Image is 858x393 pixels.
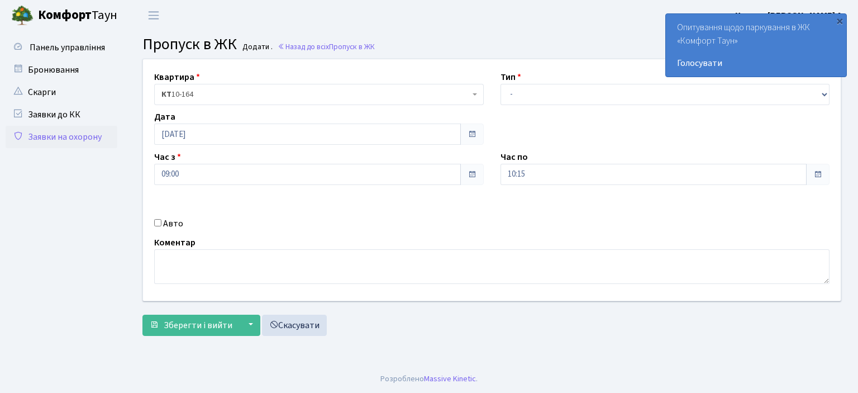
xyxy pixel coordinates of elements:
[666,14,846,77] div: Опитування щодо паркування в ЖК «Комфорт Таун»
[161,89,470,100] span: <b>КТ</b>&nbsp;&nbsp;&nbsp;&nbsp;10-164
[163,217,183,230] label: Авто
[278,41,375,52] a: Назад до всіхПропуск в ЖК
[677,56,835,70] a: Голосувати
[30,41,105,54] span: Панель управління
[6,81,117,103] a: Скарги
[500,150,528,164] label: Час по
[380,373,478,385] div: Розроблено .
[161,89,171,100] b: КТ
[38,6,92,24] b: Комфорт
[154,110,175,124] label: Дата
[164,319,232,332] span: Зберегти і вийти
[6,103,117,126] a: Заявки до КК
[142,315,240,336] button: Зберегти і вийти
[6,59,117,81] a: Бронювання
[154,84,484,105] span: <b>КТ</b>&nbsp;&nbsp;&nbsp;&nbsp;10-164
[142,33,237,55] span: Пропуск в ЖК
[834,15,845,26] div: ×
[140,6,168,25] button: Переключити навігацію
[240,42,273,52] small: Додати .
[262,315,327,336] a: Скасувати
[154,236,196,249] label: Коментар
[154,70,200,84] label: Квартира
[424,373,476,385] a: Massive Kinetic
[6,126,117,148] a: Заявки на охорону
[500,70,521,84] label: Тип
[6,36,117,59] a: Панель управління
[38,6,117,25] span: Таун
[11,4,34,27] img: logo.png
[154,150,181,164] label: Час з
[735,9,845,22] a: Цитрус [PERSON_NAME] А.
[329,41,375,52] span: Пропуск в ЖК
[735,10,845,22] b: Цитрус [PERSON_NAME] А.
